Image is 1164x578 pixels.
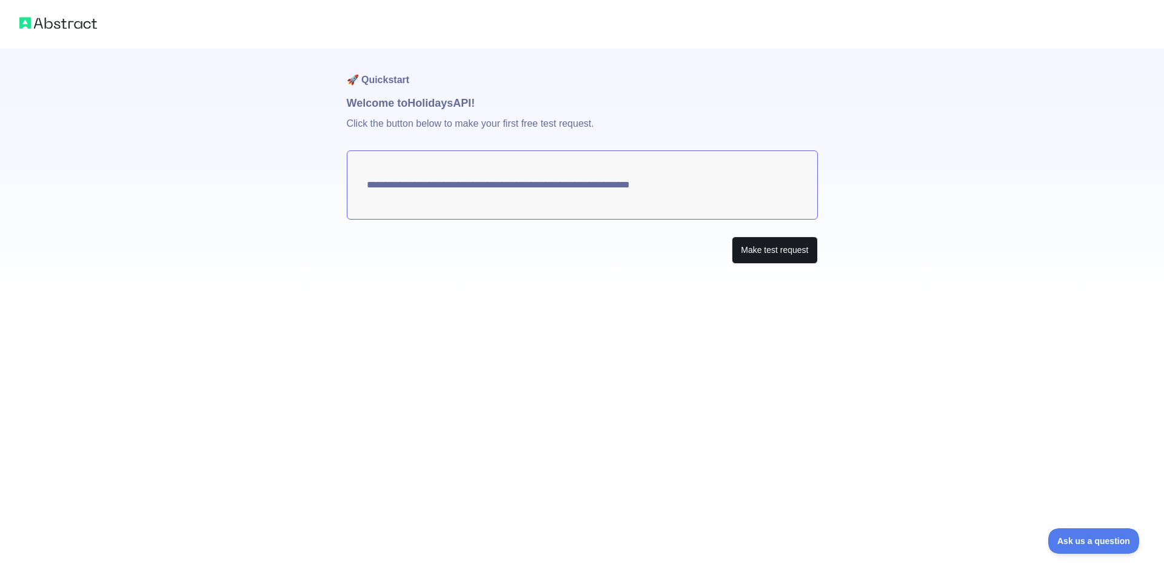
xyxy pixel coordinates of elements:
img: Abstract logo [19,15,97,32]
h1: Welcome to Holidays API! [347,95,818,112]
p: Click the button below to make your first free test request. [347,112,818,150]
iframe: Toggle Customer Support [1048,528,1140,554]
button: Make test request [732,237,817,264]
h1: 🚀 Quickstart [347,49,818,95]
